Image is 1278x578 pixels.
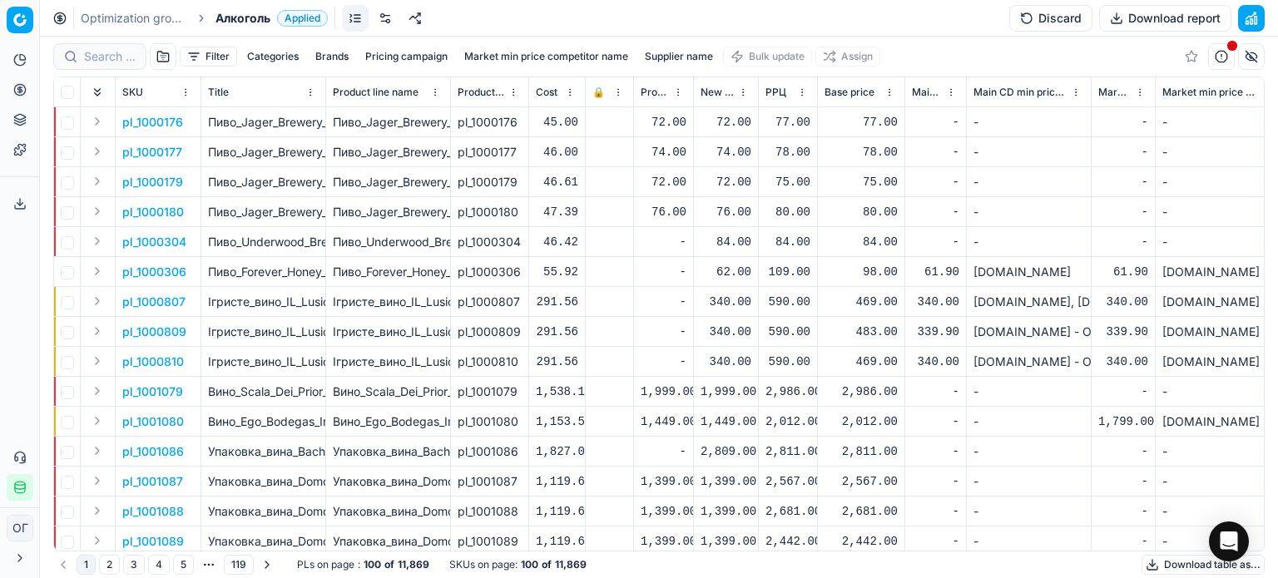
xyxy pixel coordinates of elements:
[825,353,898,370] div: 469.00
[277,10,328,27] span: Applied
[701,114,751,131] div: 72.00
[825,264,898,280] div: 98.00
[1162,443,1273,460] div: -
[208,443,319,460] p: Упаковка_вина_Bach_Extrisimo_Tinto_Seco_DO_Catalunya_червоне_сухе_4.5_л_(0.75_л_х_6_шт.)
[122,383,183,400] button: pl_1001079
[765,353,810,370] div: 590.00
[1162,114,1273,131] div: -
[536,533,578,550] div: 1,119.60
[765,413,810,430] div: 2,012.00
[765,174,810,190] div: 75.00
[1162,294,1273,310] div: [DOMAIN_NAME] - ООО «Эпицентр К»
[458,204,522,220] div: pl_1000180
[536,443,578,460] div: 1,827.00
[87,351,107,371] button: Expand
[122,473,183,490] button: pl_1001087
[1098,144,1148,161] div: -
[973,324,1084,340] div: [DOMAIN_NAME] - ООО «Эпицентр К»
[701,533,751,550] div: 1,399.00
[458,324,522,340] div: pl_1000809
[1098,86,1132,99] span: Market min price
[122,443,184,460] p: pl_1001086
[208,264,319,280] p: Пиво_Forever_Honey_Moon_світле_5.5%_0.5_л_з/б
[912,234,959,250] div: -
[1162,144,1273,161] div: -
[87,501,107,521] button: Expand
[87,411,107,431] button: Expand
[912,443,959,460] div: -
[521,558,538,571] strong: 100
[1098,234,1148,250] div: -
[973,174,1084,190] div: -
[333,174,443,190] div: Пиво_Jager_Brewery_Дідич_Потоцький_світле_4.2%_0.5_л_з/б
[701,473,751,490] div: 1,399.00
[87,381,107,401] button: Expand
[458,114,522,131] div: pl_1000176
[333,86,419,99] span: Product line name
[641,383,686,400] div: 1,999.00
[7,515,33,541] button: ОГ
[638,47,720,67] button: Supplier name
[723,47,812,67] button: Bulk update
[123,555,145,575] button: 3
[87,471,107,491] button: Expand
[973,443,1084,460] div: -
[973,413,1084,430] div: -
[257,555,277,575] button: Go to next page
[384,558,394,571] strong: of
[765,86,786,99] span: РРЦ
[973,533,1084,550] div: -
[333,503,443,520] div: Упаковка_вина_Domodo_Negroamaro_Puglia_IGP_Puglia_червоне_сухе_4.5_л_(0.75_л_х_6_шт.)
[701,144,751,161] div: 74.00
[641,114,686,131] div: 72.00
[1098,443,1148,460] div: -
[208,114,319,131] p: Пиво_Jager_Brewery_Франкель_світле_4.2%_0.5_л_з/б
[1162,174,1273,190] div: -
[458,86,505,99] span: Product line ID
[1098,503,1148,520] div: -
[99,555,120,575] button: 2
[208,383,319,400] p: Вино_Scala_Dei_Prior_DOC_Priorat_червоне_сухе_0.75_л
[458,503,522,520] div: pl_1001088
[701,324,751,340] div: 340.00
[641,353,686,370] div: -
[912,174,959,190] div: -
[641,473,686,490] div: 1,399.00
[536,324,578,340] div: 291.56
[701,294,751,310] div: 340.00
[701,174,751,190] div: 72.00
[555,558,587,571] strong: 11,869
[701,503,751,520] div: 1,399.00
[912,264,959,280] div: 61.90
[701,413,751,430] div: 1,449.00
[458,47,635,67] button: Market min price competitor name
[458,234,522,250] div: pl_1000304
[912,324,959,340] div: 339.90
[122,533,184,550] p: pl_1001089
[87,321,107,341] button: Expand
[458,383,522,400] div: pl_1001079
[542,558,552,571] strong: of
[1162,86,1256,99] span: Market min price competitor name
[1099,5,1231,32] button: Download report
[701,383,751,400] div: 1,999.00
[53,555,73,575] button: Go to previous page
[536,204,578,220] div: 47.39
[912,503,959,520] div: -
[122,144,182,161] p: pl_1000177
[973,204,1084,220] div: -
[1162,473,1273,490] div: -
[641,174,686,190] div: 72.00
[1162,264,1273,280] div: [DOMAIN_NAME]
[208,86,229,99] span: Title
[224,555,254,575] button: 119
[701,234,751,250] div: 84.00
[87,171,107,191] button: Expand
[641,234,686,250] div: -
[825,383,898,400] div: 2,986.00
[333,353,443,370] div: Ігристе_вино_IL_Lusio_Cava_Nature_біле_брют_натюр_0.75_л
[825,503,898,520] div: 2,681.00
[912,413,959,430] div: -
[1162,413,1273,430] div: [DOMAIN_NAME]
[765,473,810,490] div: 2,567.00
